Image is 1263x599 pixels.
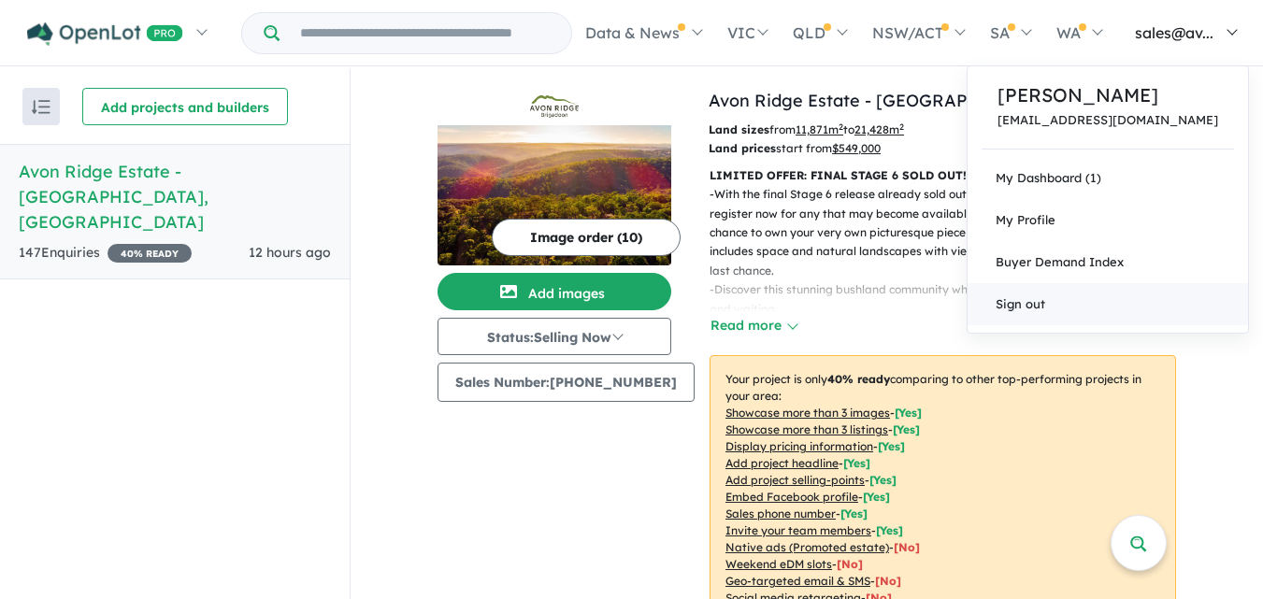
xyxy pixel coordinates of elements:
div: 147 Enquir ies [19,242,192,264]
a: Avon Ridge Estate - Brigadoon LogoAvon Ridge Estate - Brigadoon [438,88,671,265]
sup: 2 [839,121,843,132]
a: Avon Ridge Estate - [GEOGRAPHIC_DATA] [709,90,1061,111]
button: Add projects and builders [82,88,288,125]
u: Showcase more than 3 images [725,406,890,420]
button: Sales Number:[PHONE_NUMBER] [438,363,695,402]
sup: 2 [899,121,904,132]
span: 40 % READY [108,244,192,263]
p: - With the final Stage 6 release already sold out prior to construction being complete, register ... [710,185,1191,280]
span: [ Yes ] [843,456,870,470]
span: [ Yes ] [893,422,920,436]
u: 21,428 m [854,122,904,136]
u: Add project headline [725,456,839,470]
p: from [709,121,1001,139]
button: Image order (10) [492,219,681,256]
a: My Profile [968,199,1248,241]
span: [ Yes ] [895,406,922,420]
p: - Discover this stunning bushland community where your new acreage lifestyle is ready and waiting. [710,280,1191,319]
a: Buyer Demand Index [968,241,1248,283]
img: Avon Ridge Estate - Brigadoon [438,125,671,265]
u: Geo-targeted email & SMS [725,574,870,588]
b: 40 % ready [827,372,890,386]
u: Sales phone number [725,506,836,521]
span: [ Yes ] [876,523,903,537]
button: Add images [438,273,671,310]
p: start from [709,139,1001,158]
b: Land prices [709,141,776,155]
u: Display pricing information [725,439,873,453]
u: Weekend eDM slots [725,557,832,571]
u: $ 549,000 [832,141,881,155]
img: sort.svg [32,100,50,114]
u: Native ads (Promoted estate) [725,540,889,554]
a: [EMAIL_ADDRESS][DOMAIN_NAME] [997,113,1218,127]
span: [ Yes ] [878,439,905,453]
span: [ Yes ] [863,490,890,504]
img: Avon Ridge Estate - Brigadoon Logo [445,95,664,118]
span: [No] [894,540,920,554]
u: Invite your team members [725,523,871,537]
a: [PERSON_NAME] [997,81,1218,109]
input: Try estate name, suburb, builder or developer [283,13,567,53]
span: [ Yes ] [840,506,868,521]
a: Sign out [968,283,1248,325]
span: [ Yes ] [869,473,897,487]
span: [No] [837,557,863,571]
h5: Avon Ridge Estate - [GEOGRAPHIC_DATA] , [GEOGRAPHIC_DATA] [19,159,331,235]
button: Status:Selling Now [438,318,671,355]
span: My Profile [996,212,1055,227]
span: [No] [875,574,901,588]
u: Showcase more than 3 listings [725,422,888,436]
u: 11,871 m [796,122,843,136]
span: to [843,122,904,136]
button: Read more [710,315,797,336]
b: Land sizes [709,122,769,136]
u: Embed Facebook profile [725,490,858,504]
img: Openlot PRO Logo White [27,22,183,46]
span: sales@av... [1135,23,1213,42]
u: Add project selling-points [725,473,865,487]
p: LIMITED OFFER: FINAL STAGE 6 SOLD OUT! REGISTER FOR ANY FALLOVERS [710,166,1176,185]
a: My Dashboard (1) [968,157,1248,199]
span: 12 hours ago [249,244,331,261]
